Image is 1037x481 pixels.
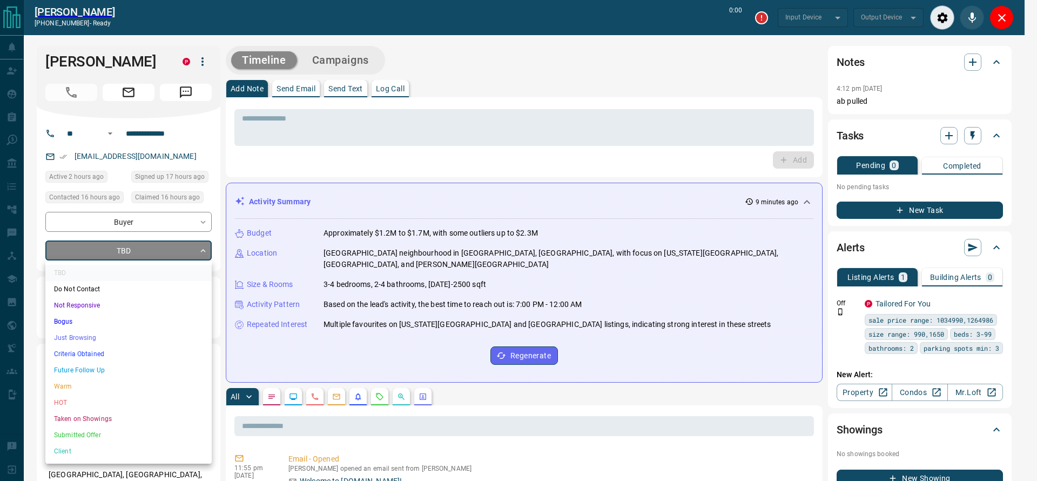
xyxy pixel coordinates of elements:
[45,427,212,443] li: Submitted Offer
[45,313,212,330] li: Bogus
[45,443,212,459] li: Client
[45,330,212,346] li: Just Browsing
[45,395,212,411] li: HOT
[45,362,212,378] li: Future Follow Up
[45,411,212,427] li: Taken on Showings
[45,378,212,395] li: Warm
[45,297,212,313] li: Not Responsive
[45,346,212,362] li: Criteria Obtained
[45,281,212,297] li: Do Not Contact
